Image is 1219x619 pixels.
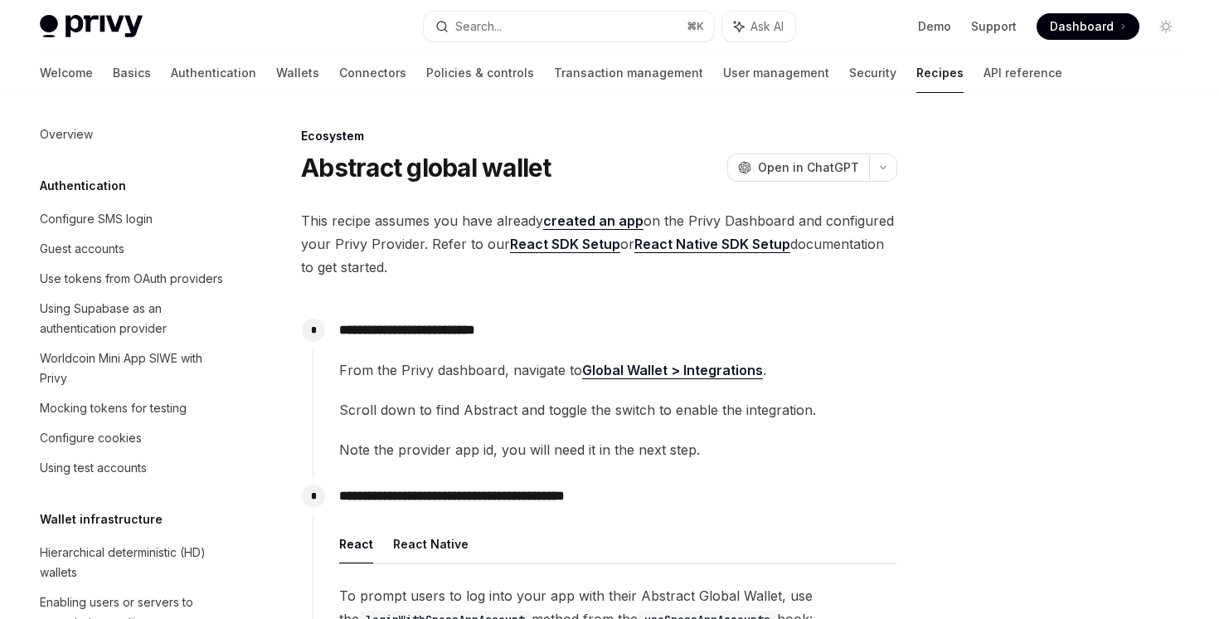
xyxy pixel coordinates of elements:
a: Welcome [40,53,93,93]
div: Hierarchical deterministic (HD) wallets [40,543,229,582]
a: Use tokens from OAuth providers [27,264,239,294]
div: Guest accounts [40,239,124,259]
button: Search...⌘K [424,12,713,41]
a: Global Wallet > Integrations [582,362,763,379]
button: React [339,524,373,563]
div: Using Supabase as an authentication provider [40,299,229,339]
div: Mocking tokens for testing [40,398,187,418]
span: Ask AI [750,18,784,35]
div: Using test accounts [40,458,147,478]
a: Recipes [916,53,964,93]
a: React Native SDK Setup [634,236,790,253]
button: Open in ChatGPT [727,154,869,182]
span: Open in ChatGPT [758,159,859,176]
h5: Authentication [40,176,126,196]
span: From the Privy dashboard, navigate to . [339,358,896,382]
div: Search... [455,17,502,37]
a: Connectors [339,53,406,93]
a: Policies & controls [426,53,534,93]
a: Configure SMS login [27,204,239,234]
a: API reference [983,53,1062,93]
a: Demo [918,18,951,35]
a: Wallets [276,53,319,93]
h1: Abstract global wallet [301,153,551,183]
a: Security [849,53,896,93]
div: Configure cookies [40,428,142,448]
div: Overview [40,124,93,144]
a: Basics [113,53,151,93]
a: Worldcoin Mini App SIWE with Privy [27,344,239,393]
a: Using Supabase as an authentication provider [27,294,239,344]
span: ⌘ K [687,20,704,33]
a: Transaction management [554,53,703,93]
span: Dashboard [1050,18,1114,35]
strong: Global Wallet > Integrations [582,362,763,378]
img: light logo [40,15,143,38]
a: Overview [27,119,239,149]
span: Note the provider app id, you will need it in the next step. [339,438,896,461]
a: Guest accounts [27,234,239,264]
h5: Wallet infrastructure [40,509,163,529]
a: created an app [543,212,643,230]
a: Mocking tokens for testing [27,393,239,423]
a: User management [723,53,829,93]
a: Authentication [171,53,256,93]
a: React SDK Setup [510,236,620,253]
a: Dashboard [1037,13,1139,40]
button: Ask AI [722,12,795,41]
div: Worldcoin Mini App SIWE with Privy [40,348,229,388]
a: Hierarchical deterministic (HD) wallets [27,538,239,587]
a: Configure cookies [27,423,239,453]
span: Scroll down to find Abstract and toggle the switch to enable the integration. [339,398,896,422]
div: Ecosystem [301,128,897,144]
span: This recipe assumes you have already on the Privy Dashboard and configured your Privy Provider. R... [301,209,897,279]
div: Use tokens from OAuth providers [40,269,223,289]
a: Support [971,18,1017,35]
a: Using test accounts [27,453,239,483]
div: Configure SMS login [40,209,153,229]
button: Toggle dark mode [1153,13,1179,40]
button: React Native [393,524,469,563]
